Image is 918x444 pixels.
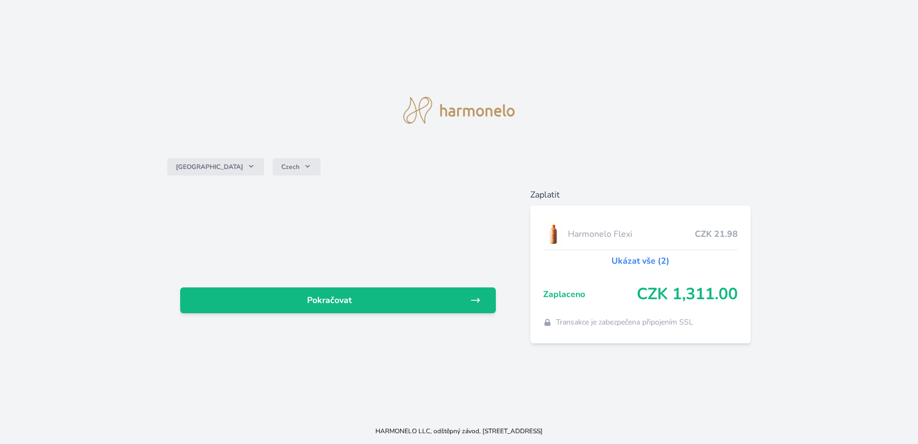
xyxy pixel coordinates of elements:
[403,97,515,124] img: logo.svg
[530,188,751,201] h6: Zaplatit
[189,294,470,307] span: Pokračovat
[180,287,496,313] a: Pokračovat
[176,163,243,171] span: [GEOGRAPHIC_DATA]
[556,317,693,328] span: Transakce je zabezpečena připojením SSL
[568,228,695,241] span: Harmonelo Flexi
[637,285,738,304] span: CZK 1,311.00
[273,158,321,175] button: Czech
[543,221,564,248] img: CLEAN_FLEXI_se_stinem_x-hi_(1)-lo.jpg
[543,288,637,301] span: Zaplaceno
[281,163,300,171] span: Czech
[167,158,264,175] button: [GEOGRAPHIC_DATA]
[611,255,670,267] a: Ukázat vše (2)
[695,228,738,241] span: CZK 21.98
